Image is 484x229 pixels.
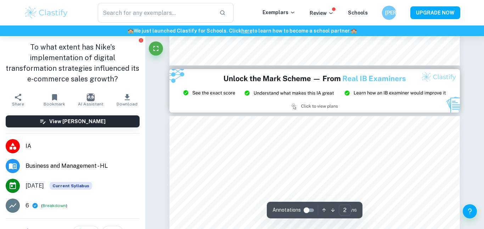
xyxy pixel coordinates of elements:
img: Ad [169,69,460,113]
div: This exemplar is based on the current syllabus. Feel free to refer to it for inspiration/ideas wh... [50,182,92,190]
h6: We just launched Clastify for Schools. Click to learn how to become a school partner. [1,27,483,35]
button: View [PERSON_NAME] [6,115,140,127]
span: Annotations [272,206,301,214]
span: / 16 [351,207,357,213]
img: AI Assistant [87,93,95,101]
a: Schools [348,10,368,16]
button: [PERSON_NAME] [382,6,396,20]
span: Business and Management - HL [26,162,140,170]
button: Download [109,90,145,110]
p: Exemplars [263,8,296,16]
p: 6 [26,201,29,210]
span: 🏫 [128,28,134,34]
button: UPGRADE NOW [410,6,460,19]
button: Breakdown [43,202,66,209]
span: IA [26,142,140,150]
img: Clastify logo [24,6,69,20]
span: Bookmark [44,102,65,107]
span: AI Assistant [78,102,103,107]
button: Bookmark [36,90,72,110]
button: Fullscreen [149,41,163,56]
span: Current Syllabus [50,182,92,190]
span: 🏫 [351,28,357,34]
button: Report issue [139,38,144,43]
h6: [PERSON_NAME] [385,9,393,17]
span: ( ) [41,202,67,209]
span: Share [12,102,24,107]
button: AI Assistant [73,90,109,110]
h1: To what extent has Nike's implementation of digital transformation strategies influenced its e-co... [6,42,140,84]
h6: View [PERSON_NAME] [49,118,106,125]
span: [DATE] [26,182,44,190]
button: Help and Feedback [463,204,477,218]
input: Search for any exemplars... [98,3,214,23]
span: Download [117,102,137,107]
a: here [241,28,252,34]
p: Review [310,9,334,17]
